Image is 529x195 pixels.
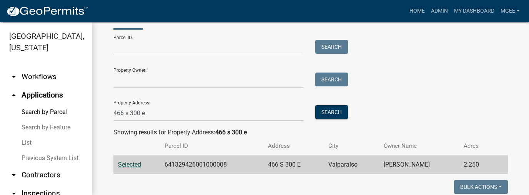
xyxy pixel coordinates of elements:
[454,180,508,194] button: Bulk Actions
[9,72,18,81] i: arrow_drop_down
[9,170,18,180] i: arrow_drop_down
[324,137,379,155] th: City
[113,128,508,137] div: Showing results for Property Address:
[263,155,324,174] td: 466 S 300 E
[160,137,263,155] th: Parcel ID
[451,4,497,18] a: My Dashboard
[118,161,141,168] a: Selected
[315,40,348,54] button: Search
[9,91,18,100] i: arrow_drop_up
[324,155,379,174] td: Valparaiso
[263,137,324,155] th: Address
[459,137,494,155] th: Acres
[315,105,348,119] button: Search
[160,155,263,174] td: 641329426001000008
[497,4,523,18] a: mgee
[459,155,494,174] td: 2.250
[379,155,459,174] td: [PERSON_NAME]
[428,4,451,18] a: Admin
[379,137,459,155] th: Owner Name
[215,129,247,136] strong: 466 s 300 e
[406,4,428,18] a: Home
[315,73,348,86] button: Search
